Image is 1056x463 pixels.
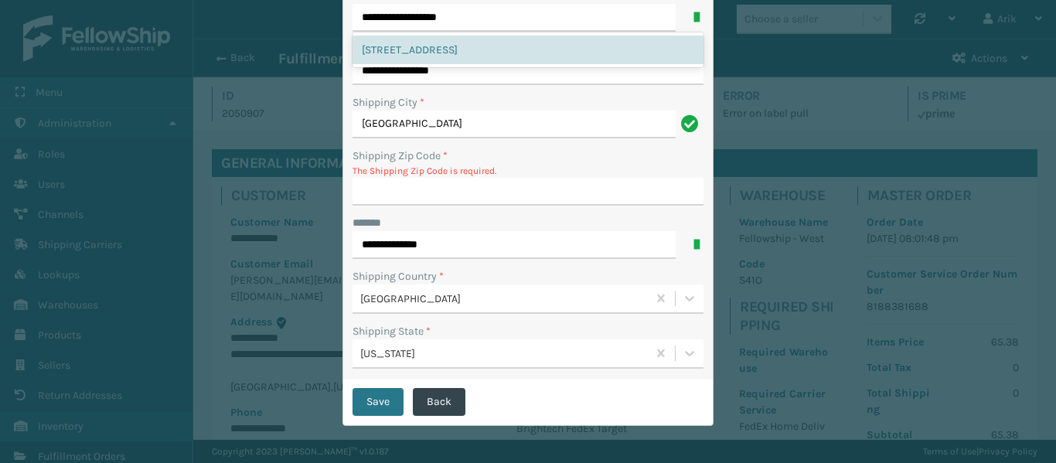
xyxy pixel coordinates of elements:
[353,36,703,64] div: [STREET_ADDRESS]
[360,291,649,307] div: [GEOGRAPHIC_DATA]
[353,94,424,111] label: Shipping City
[353,268,444,284] label: Shipping Country
[413,388,465,416] button: Back
[353,164,703,178] p: The Shipping Zip Code is required.
[353,148,448,164] label: Shipping Zip Code
[360,346,649,362] div: [US_STATE]
[353,323,431,339] label: Shipping State
[353,388,404,416] button: Save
